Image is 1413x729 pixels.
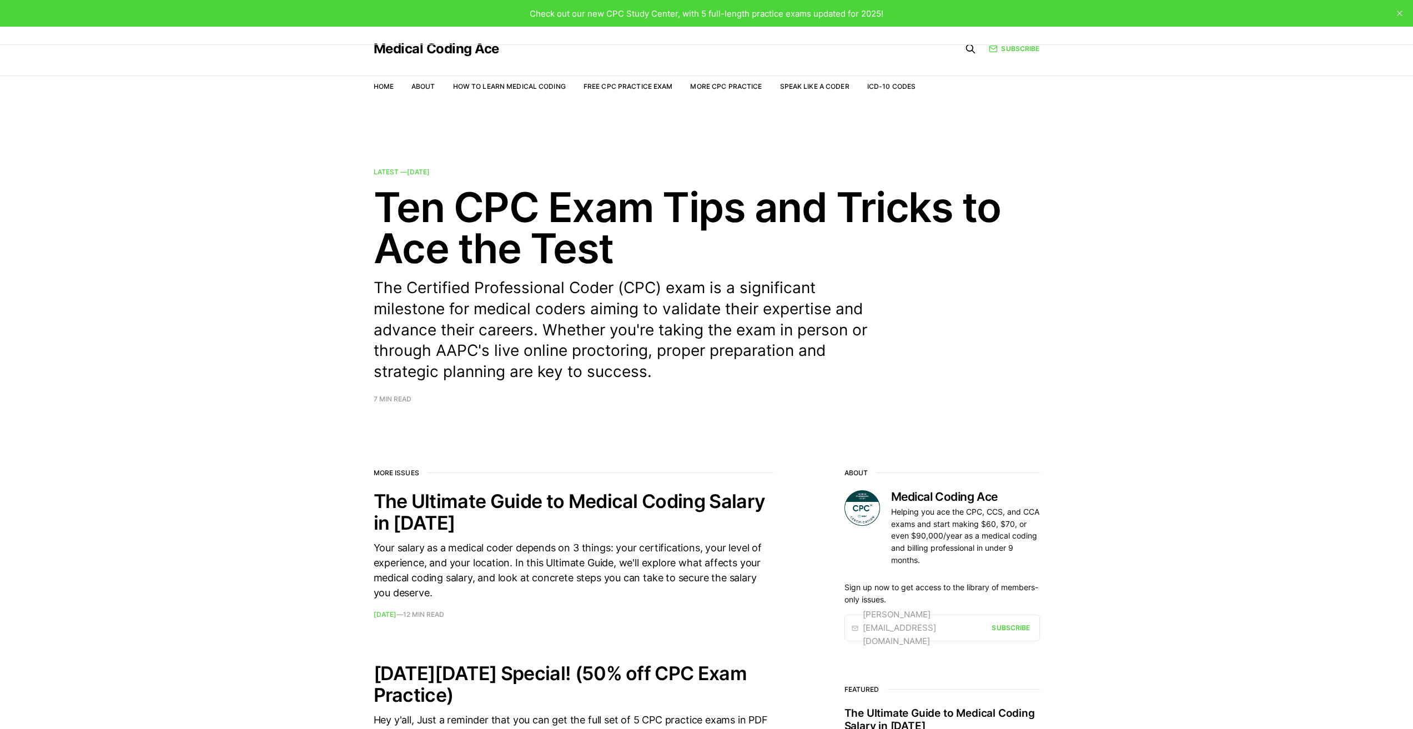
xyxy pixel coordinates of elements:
a: About [411,82,435,91]
a: [PERSON_NAME][EMAIL_ADDRESS][DOMAIN_NAME] Subscribe [844,615,1040,641]
footer: — [374,611,773,618]
div: Subscribe [992,622,1030,633]
span: Check out our new CPC Study Center, with 5 full-length practice exams updated for 2025! [530,8,883,19]
a: ICD-10 Codes [867,82,916,91]
span: Latest — [374,168,430,176]
a: Subscribe [989,43,1039,54]
a: Speak Like a Coder [780,82,849,91]
span: 12 min read [403,611,444,618]
time: [DATE] [374,610,396,619]
div: [PERSON_NAME][EMAIL_ADDRESS][DOMAIN_NAME] [852,608,992,648]
a: How to Learn Medical Coding [453,82,566,91]
img: Medical Coding Ace [844,490,880,526]
p: The Certified Professional Coder (CPC) exam is a significant milestone for medical coders aiming ... [374,278,884,383]
p: Helping you ace the CPC, CCS, and CCA exams and start making $60, $70, or even $90,000/year as a ... [891,506,1040,566]
a: Medical Coding Ace [374,42,499,56]
span: 7 min read [374,396,411,403]
h3: Medical Coding Ace [891,490,1040,504]
p: Sign up now to get access to the library of members-only issues. [844,581,1040,605]
time: [DATE] [407,168,430,176]
iframe: portal-trigger [1232,675,1413,729]
a: Free CPC Practice Exam [584,82,673,91]
button: close [1391,4,1409,22]
a: The Ultimate Guide to Medical Coding Salary in [DATE] Your salary as a medical coder depends on 3... [374,490,773,618]
a: More CPC Practice [690,82,762,91]
h2: [DATE][DATE] Special! (50% off CPC Exam Practice) [374,662,773,706]
h2: The Ultimate Guide to Medical Coding Salary in [DATE] [374,490,773,534]
h2: Ten CPC Exam Tips and Tricks to Ace the Test [374,187,1040,269]
div: Your salary as a medical coder depends on 3 things: your certifications, your level of experience... [374,540,773,600]
a: Home [374,82,394,91]
a: Latest —[DATE] Ten CPC Exam Tips and Tricks to Ace the Test The Certified Professional Coder (CPC... [374,169,1040,403]
h3: Featured [844,686,1040,693]
h2: About [844,469,1040,477]
h2: More issues [374,469,773,477]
